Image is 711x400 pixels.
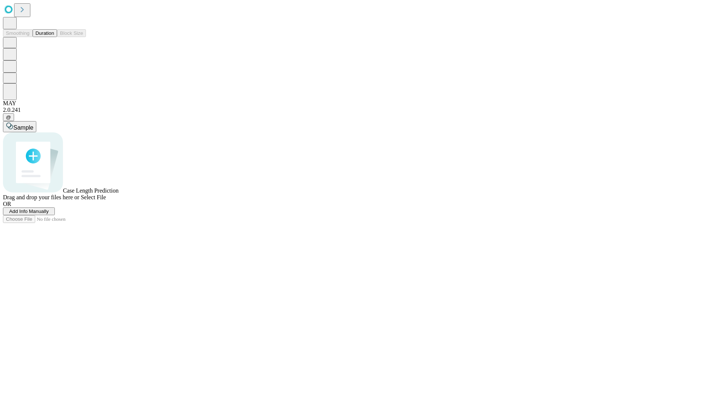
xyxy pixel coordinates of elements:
[63,187,118,194] span: Case Length Prediction
[3,121,36,132] button: Sample
[3,113,14,121] button: @
[13,124,33,131] span: Sample
[81,194,106,200] span: Select File
[3,194,79,200] span: Drag and drop your files here or
[3,207,55,215] button: Add Info Manually
[57,29,86,37] button: Block Size
[3,107,708,113] div: 2.0.241
[9,209,49,214] span: Add Info Manually
[6,114,11,120] span: @
[3,201,11,207] span: OR
[3,100,708,107] div: MAY
[33,29,57,37] button: Duration
[3,29,33,37] button: Smoothing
